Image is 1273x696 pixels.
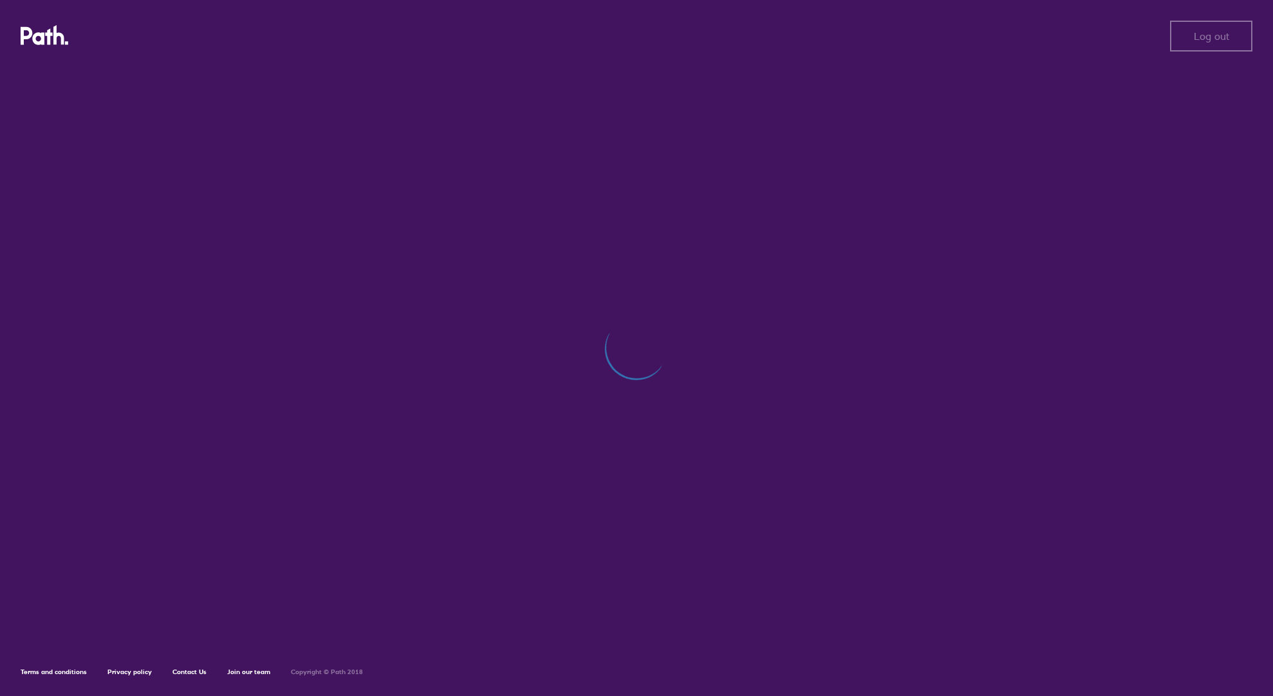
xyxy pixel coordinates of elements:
a: Privacy policy [107,668,152,676]
a: Terms and conditions [21,668,87,676]
span: Log out [1194,30,1229,42]
button: Log out [1170,21,1252,52]
a: Join our team [227,668,270,676]
a: Contact Us [172,668,207,676]
h6: Copyright © Path 2018 [291,668,363,676]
